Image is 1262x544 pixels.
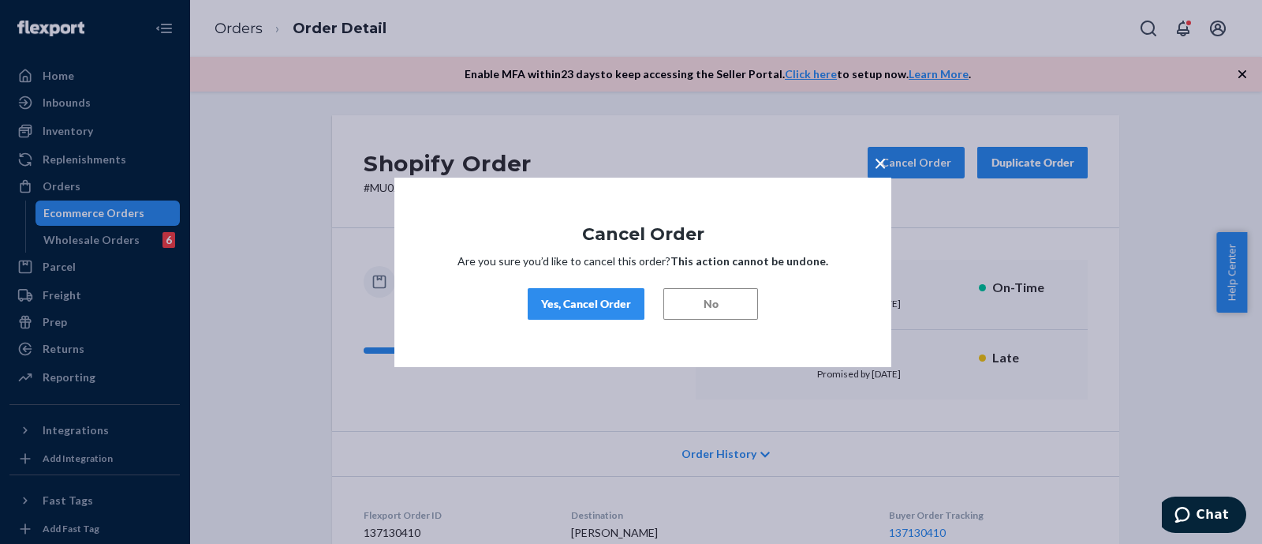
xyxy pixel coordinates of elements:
[663,288,758,320] button: No
[670,254,828,268] strong: This action cannot be undone.
[874,148,887,175] span: ×
[442,224,844,243] h1: Cancel Order
[1162,497,1246,536] iframe: Opens a widget where you can chat to one of our agents
[541,296,631,312] div: Yes, Cancel Order
[442,253,844,269] p: Are you sure you’d like to cancel this order?
[528,288,644,320] button: Yes, Cancel Order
